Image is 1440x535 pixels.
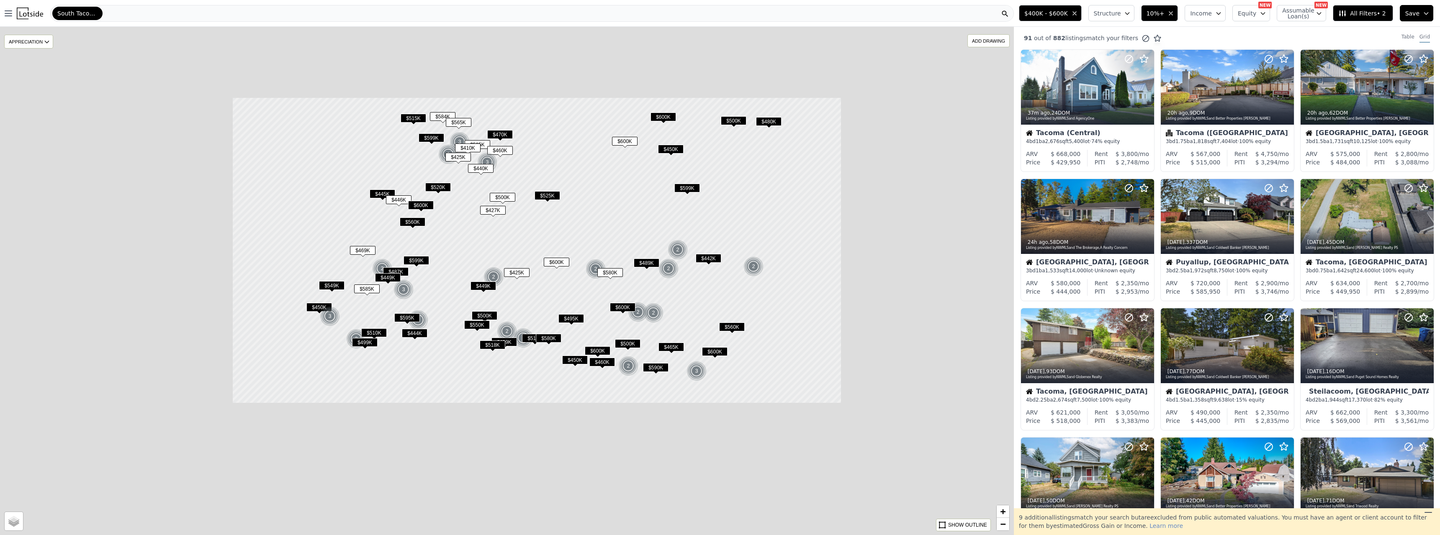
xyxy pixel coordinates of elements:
time: 2025-09-28 02:17 [1307,239,1324,245]
div: PITI [1234,158,1245,166]
span: $445K [370,189,395,198]
a: 24h ago,58DOMListing provided byNWMLSand The Brokerage,A Realty ConcernHouse[GEOGRAPHIC_DATA], [G... [1021,179,1154,301]
div: Listing provided by NWMLS and Coldwell Banker [PERSON_NAME] [1166,246,1290,251]
span: $ 2,899 [1395,288,1417,295]
div: Price [1306,158,1320,166]
div: PITI [1374,158,1385,166]
div: /mo [1108,279,1149,287]
div: ARV [1026,279,1038,287]
div: 2 [743,256,764,276]
span: $425K [504,268,530,277]
div: $600K [544,258,569,270]
img: House [1166,388,1173,395]
div: 3 [320,306,340,326]
button: Save [1400,5,1433,21]
span: Structure [1094,9,1121,18]
div: $600K [651,113,676,125]
div: $500K [721,116,746,128]
span: $449K [471,282,496,290]
div: Listing provided by NWMLS and AgencyOne [1026,116,1150,121]
span: $480K [756,117,782,126]
img: House [1166,259,1173,266]
span: 5,400 [1069,138,1083,144]
span: $ 515,000 [1191,159,1220,166]
div: PITI [1095,287,1105,296]
div: , 24 DOM [1026,110,1150,116]
div: , 337 DOM [1166,239,1290,246]
img: House [1026,388,1033,395]
span: $565K [446,118,471,127]
div: [GEOGRAPHIC_DATA], [GEOGRAPHIC_DATA] [1026,259,1149,267]
time: 2025-09-27 06:40 [1307,369,1324,374]
span: $560K [719,323,745,331]
img: g1.png [668,240,688,260]
div: Price [1166,287,1180,296]
span: 24,600 [1357,268,1374,274]
span: $446K [386,195,411,204]
div: $515K [401,114,426,126]
div: , 58 DOM [1026,239,1150,246]
div: 3 [477,152,497,172]
div: $440K [468,164,494,176]
div: Listing provided by NWMLS and [PERSON_NAME] Realty PS [1306,246,1430,251]
div: $487K [383,267,409,279]
span: $600K [610,303,635,312]
div: $499K [491,338,517,350]
span: $585K [354,284,380,293]
span: $520K [425,183,451,192]
div: ARV [1306,279,1317,287]
span: $ 3,800 [1116,151,1138,157]
span: 8,750 [1214,268,1228,274]
img: g1.png [483,267,504,287]
div: /mo [1385,158,1429,166]
div: Price [1306,287,1320,296]
div: $600K [585,346,610,358]
div: $505K [465,140,490,152]
span: $595K [394,313,420,322]
div: , 9 DOM [1166,110,1290,116]
div: ARV [1306,150,1317,158]
span: $600K [651,113,676,121]
img: g1.png [450,132,470,152]
div: $585K [354,284,380,297]
button: Structure [1088,5,1134,21]
div: Price [1026,158,1040,166]
img: g1.png [320,306,340,326]
div: , 77 DOM [1166,368,1290,375]
span: $515K [401,114,426,123]
span: $500K [615,339,640,348]
div: 3 bd 1.5 ba sqft lot · 100% equity [1306,138,1429,145]
div: Rent [1374,279,1388,287]
span: $580K [597,268,623,277]
div: Tacoma, [GEOGRAPHIC_DATA] [1026,388,1149,397]
span: $500K [490,193,515,202]
div: ARV [1166,150,1178,158]
div: 2 [513,328,533,348]
span: 14,000 [1069,268,1086,274]
span: $487K [383,267,409,276]
div: Listing provided by NWMLS and Puget Sound Homes Realty [1306,375,1430,380]
span: $525K [535,191,560,200]
div: 3 [450,132,470,152]
div: $595K [394,313,420,325]
time: 2025-09-29 17:25 [1028,110,1050,116]
div: $442K [696,254,721,266]
div: $565K [446,118,471,130]
span: $600K [612,137,638,146]
span: $ 3,746 [1255,288,1278,295]
div: $480K [756,117,782,129]
span: $505K [465,140,490,149]
div: 4 bd 1 ba sqft lot · 74% equity [1026,138,1149,145]
span: $ 3,088 [1395,159,1417,166]
span: $600K [544,258,569,266]
div: $450K [562,356,588,368]
span: $500K [472,311,497,320]
span: $ 4,750 [1255,151,1278,157]
div: /mo [1385,287,1429,296]
div: $600K [408,201,434,213]
img: Lotside [17,8,43,19]
span: Save [1405,9,1419,18]
a: 37m ago,24DOMListing provided byNWMLSand AgencyOneHouseTacoma (Central)4bd1ba2,676sqft5,400lot·74... [1021,49,1154,172]
img: g1.png [687,361,707,381]
div: 2 [346,329,366,349]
